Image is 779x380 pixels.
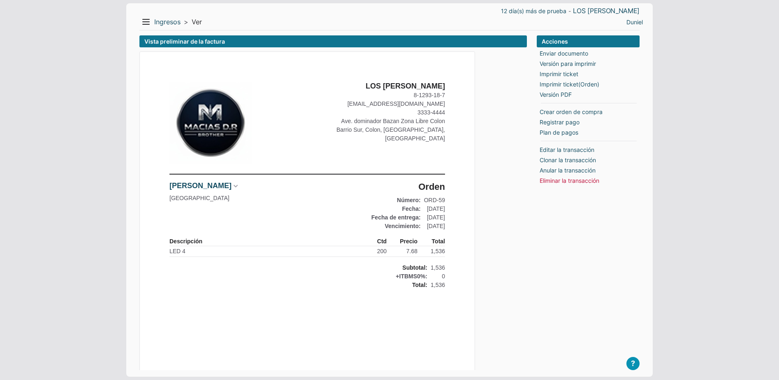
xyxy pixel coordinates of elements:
[537,35,640,47] div: Acciones
[540,145,594,154] a: Editar la transacción
[154,18,181,26] a: Ingresos
[417,273,427,280] span: 0%:
[184,18,188,26] span: >
[540,90,572,99] a: Versión PDF
[417,237,445,246] div: Total
[431,263,445,272] div: 1,536
[371,222,421,231] div: Vencimiento:
[431,272,445,281] div: 0
[169,82,252,164] img: Cambiar logo
[626,357,640,370] button: ?
[540,166,596,175] a: Anular la transacción
[424,196,445,205] div: ORD-59
[540,107,603,116] a: Crear orden de compra
[387,247,417,256] div: 7.68
[396,272,427,281] div: +ITBMS
[169,247,364,256] div: LED 4
[307,91,445,100] div: 8-1293-18-7
[192,18,202,26] span: Ver
[396,263,427,272] div: Subtotal:
[307,117,445,126] div: Ave. dominador Bazan Zona Libre Colon
[307,100,445,108] div: [EMAIL_ADDRESS][DOMAIN_NAME]
[169,194,306,203] div: [GEOGRAPHIC_DATA]
[540,128,578,137] a: Plan de pagos
[540,59,596,68] a: Versión para imprimir
[307,126,445,143] div: Barrio Sur, Colon, [GEOGRAPHIC_DATA], [GEOGRAPHIC_DATA]
[139,15,153,28] button: Menu
[371,196,421,205] div: Número:
[417,247,445,256] div: 1,536
[424,222,445,231] div: [DATE]
[169,237,364,246] div: Descripción
[371,205,421,213] div: Fecha:
[307,108,445,117] div: 3333-4444
[431,281,445,289] div: 1,536
[540,118,580,126] a: Registrar pago
[418,181,445,193] div: Orden
[501,7,566,15] a: 12 día(s) más de prueba
[364,237,387,246] div: Ctd
[540,156,596,164] a: Clonar la transacción
[169,181,232,191] a: [PERSON_NAME]
[396,281,427,289] div: Total:
[139,35,527,47] div: Vista preliminar de la factura
[424,213,445,222] div: [DATE]
[626,18,643,26] a: Duniel Macias
[540,80,599,89] a: Imprimir ticket(Orden)
[573,7,640,15] a: LOS [PERSON_NAME]
[387,237,417,246] div: Precio
[371,213,421,222] div: Fecha de entrega:
[540,176,599,185] a: Eliminar la transacción
[424,205,445,213] div: [DATE]
[568,9,571,14] span: -
[307,82,445,91] div: LOS [PERSON_NAME]
[540,49,588,58] a: Enviar documento
[540,70,578,78] a: Imprimir ticket
[364,247,387,256] div: 200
